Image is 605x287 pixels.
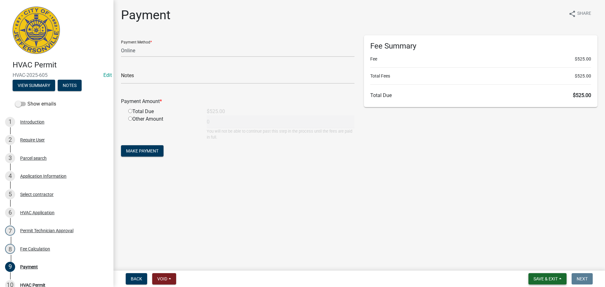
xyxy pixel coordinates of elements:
div: Introduction [20,120,44,124]
div: 6 [5,208,15,218]
span: HVAC-2025-605 [13,72,101,78]
label: Show emails [15,100,56,108]
h6: Total Due [370,92,591,98]
a: Edit [103,72,112,78]
div: 4 [5,171,15,181]
span: Make Payment [126,148,158,153]
span: Back [131,276,142,281]
div: 7 [5,226,15,236]
div: Payment Amount [116,98,359,105]
div: Require User [20,138,45,142]
h1: Payment [121,8,170,23]
button: Back [126,273,147,284]
div: Other Amount [124,115,202,140]
div: Payment [20,265,38,269]
button: Make Payment [121,145,164,157]
button: Notes [58,80,82,91]
h4: HVAC Permit [13,60,108,70]
div: 8 [5,244,15,254]
img: City of Jeffersonville, Indiana [13,7,60,54]
span: Share [577,10,591,18]
div: Select contractor [20,192,54,197]
i: share [568,10,576,18]
div: 5 [5,189,15,199]
li: Total Fees [370,73,591,79]
button: Void [152,273,176,284]
div: 2 [5,135,15,145]
div: Application Information [20,174,66,178]
div: Total Due [124,108,202,115]
button: Next [572,273,593,284]
li: Fee [370,56,591,62]
span: $525.00 [573,92,591,98]
wm-modal-confirm: Edit Application Number [103,72,112,78]
div: Fee Calculation [20,247,50,251]
div: 9 [5,262,15,272]
h6: Fee Summary [370,42,591,51]
div: HVAC Application [20,210,55,215]
div: 3 [5,153,15,163]
div: 1 [5,117,15,127]
span: Void [157,276,167,281]
span: $525.00 [575,56,591,62]
span: Save & Exit [533,276,558,281]
div: Permit Technician Approval [20,228,73,233]
span: $525.00 [575,73,591,79]
button: View Summary [13,80,55,91]
wm-modal-confirm: Summary [13,83,55,88]
wm-modal-confirm: Notes [58,83,82,88]
span: Next [577,276,588,281]
button: Save & Exit [528,273,567,284]
button: shareShare [563,8,596,20]
div: Parcel search [20,156,47,160]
